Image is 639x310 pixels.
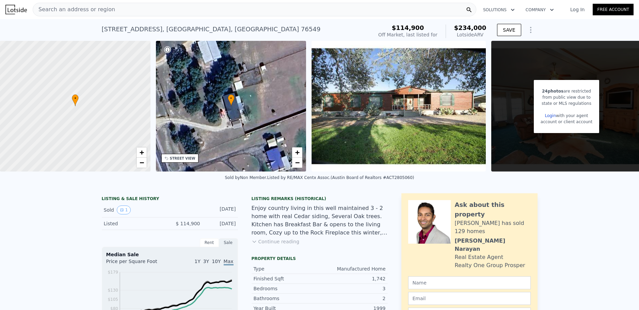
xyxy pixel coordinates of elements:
[224,259,234,265] span: Max
[108,270,118,275] tspan: $179
[320,275,386,282] div: 1,742
[225,175,267,180] div: Sold by Non Member .
[104,206,164,214] div: Sold
[252,238,300,245] button: Continue reading
[454,24,486,31] span: $234,000
[176,221,200,226] span: $ 114,900
[106,251,234,258] div: Median Sale
[295,158,300,167] span: −
[102,25,321,34] div: [STREET_ADDRESS] , [GEOGRAPHIC_DATA] , [GEOGRAPHIC_DATA] 76549
[254,285,320,292] div: Bedrooms
[170,156,195,161] div: STREET VIEW
[254,265,320,272] div: Type
[455,261,525,270] div: Realty One Group Prosper
[254,295,320,302] div: Bathrooms
[545,113,556,118] a: Login
[117,206,131,214] button: View historical data
[295,148,300,157] span: +
[454,31,486,38] div: Lotside ARV
[228,95,235,101] span: •
[102,196,238,203] div: LISTING & SALE HISTORY
[593,4,634,15] a: Free Account
[137,147,147,158] a: Zoom in
[292,147,302,158] a: Zoom in
[556,113,588,118] span: with your agent
[194,259,200,264] span: 1Y
[206,220,236,227] div: [DATE]
[542,89,563,94] span: 24 photos
[72,95,79,101] span: •
[108,288,118,293] tspan: $130
[212,259,221,264] span: 10Y
[320,295,386,302] div: 2
[252,256,388,261] div: Property details
[320,285,386,292] div: 3
[392,24,424,31] span: $114,900
[219,238,238,247] div: Sale
[520,4,559,16] button: Company
[292,158,302,168] a: Zoom out
[200,238,219,247] div: Rent
[206,206,236,214] div: [DATE]
[541,94,592,100] div: from public view due to
[524,23,538,37] button: Show Options
[562,6,593,13] a: Log In
[455,200,531,219] div: Ask about this property
[139,158,144,167] span: −
[203,259,209,264] span: 3Y
[254,275,320,282] div: Finished Sqft
[5,5,27,14] img: Lotside
[478,4,520,16] button: Solutions
[104,220,164,227] div: Listed
[252,204,388,237] div: Enjoy country living in this well maintained 3 - 2 home with real Cedar siding, Several Oak trees...
[408,292,531,305] input: Email
[108,297,118,302] tspan: $105
[455,237,531,253] div: [PERSON_NAME] Narayan
[408,276,531,289] input: Name
[106,258,170,269] div: Price per Square Foot
[455,219,531,235] div: [PERSON_NAME] has sold 129 homes
[252,196,388,201] div: Listing Remarks (Historical)
[72,94,79,106] div: •
[311,41,486,172] img: Sale: 154558919 Parcel: 95746505
[541,119,592,125] div: account or client account
[541,88,592,94] div: are restricted
[497,24,521,36] button: SAVE
[541,100,592,107] div: state or MLS regulations
[378,31,437,38] div: Off Market, last listed for
[137,158,147,168] a: Zoom out
[267,175,414,180] div: Listed by RE/MAX Centx Assoc. (Austin Board of Realtors #ACT2805060)
[320,265,386,272] div: Manufactured Home
[139,148,144,157] span: +
[33,5,115,14] span: Search an address or region
[455,253,504,261] div: Real Estate Agent
[228,94,235,106] div: •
